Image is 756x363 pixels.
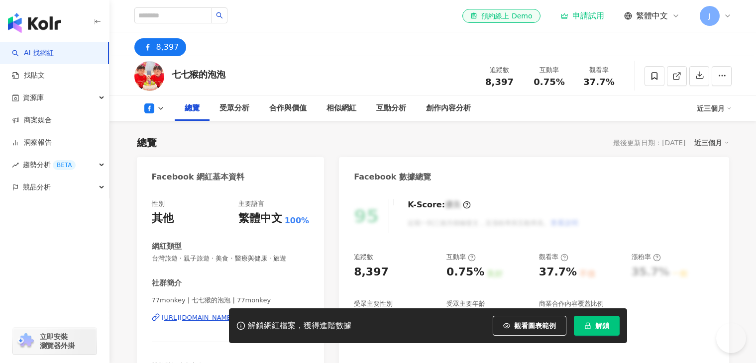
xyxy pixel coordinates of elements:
a: 找貼文 [12,71,45,81]
div: 互動率 [446,253,476,262]
div: 互動分析 [376,102,406,114]
a: searchAI 找網紅 [12,48,54,58]
img: KOL Avatar [134,61,164,91]
span: J [708,10,710,21]
span: 37.7% [583,77,614,87]
span: 8,397 [485,77,514,87]
span: rise [12,162,19,169]
div: 最後更新日期：[DATE] [613,139,685,147]
div: 創作內容分析 [426,102,471,114]
div: 觀看率 [539,253,568,262]
button: 8,397 [134,38,187,56]
span: 解鎖 [595,322,609,330]
div: 8,397 [354,265,389,280]
div: 總覽 [137,136,157,150]
div: 社群簡介 [152,278,182,288]
a: 洞察報告 [12,138,52,148]
span: 繁體中文 [636,10,668,21]
span: 台灣旅遊 · 親子旅遊 · 美食 · 醫療與健康 · 旅遊 [152,254,310,263]
a: 商案媒合 [12,115,52,125]
div: BETA [53,160,76,170]
span: 立即安裝 瀏覽器外掛 [40,332,75,350]
img: logo [8,13,61,33]
div: 近三個月 [697,100,732,116]
button: 觀看圖表範例 [493,316,566,336]
span: 競品分析 [23,176,51,198]
div: 互動率 [531,65,568,75]
div: 預約線上 Demo [470,11,532,21]
div: 漲粉率 [632,253,661,262]
span: 77monkey | 七七猴的泡泡 | 77monkey [152,296,310,305]
span: 資源庫 [23,87,44,109]
div: 0.75% [446,265,484,280]
button: 解鎖 [574,316,620,336]
div: 合作與價值 [269,102,307,114]
div: 解鎖網紅檔案，獲得進階數據 [248,321,351,331]
span: 100% [285,215,309,226]
div: 觀看率 [580,65,618,75]
div: 繁體中文 [238,211,282,226]
span: lock [584,322,591,329]
div: 網紅類型 [152,241,182,252]
div: 主要語言 [238,199,264,208]
div: Facebook 網紅基本資料 [152,172,245,182]
a: chrome extension立即安裝 瀏覽器外掛 [13,328,97,355]
span: search [216,12,223,19]
div: 七七猴的泡泡 [172,68,225,81]
div: K-Score : [408,199,471,210]
div: 總覽 [185,102,200,114]
div: 性別 [152,199,165,208]
div: 8,397 [156,40,179,54]
div: 受眾分析 [219,102,249,114]
span: 0.75% [534,77,564,87]
a: 申請試用 [560,11,604,21]
div: Facebook 數據總覽 [354,172,431,182]
div: 追蹤數 [481,65,519,75]
div: 商業合作內容覆蓋比例 [539,299,604,308]
div: 受眾主要性別 [354,299,393,308]
div: 近三個月 [694,136,729,149]
img: chrome extension [16,333,35,349]
div: 37.7% [539,265,577,280]
div: 受眾主要年齡 [446,299,485,308]
a: 預約線上 Demo [462,9,540,23]
div: 追蹤數 [354,253,373,262]
span: 趨勢分析 [23,154,76,176]
div: 相似網紅 [326,102,356,114]
span: 觀看圖表範例 [514,322,556,330]
div: 其他 [152,211,174,226]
